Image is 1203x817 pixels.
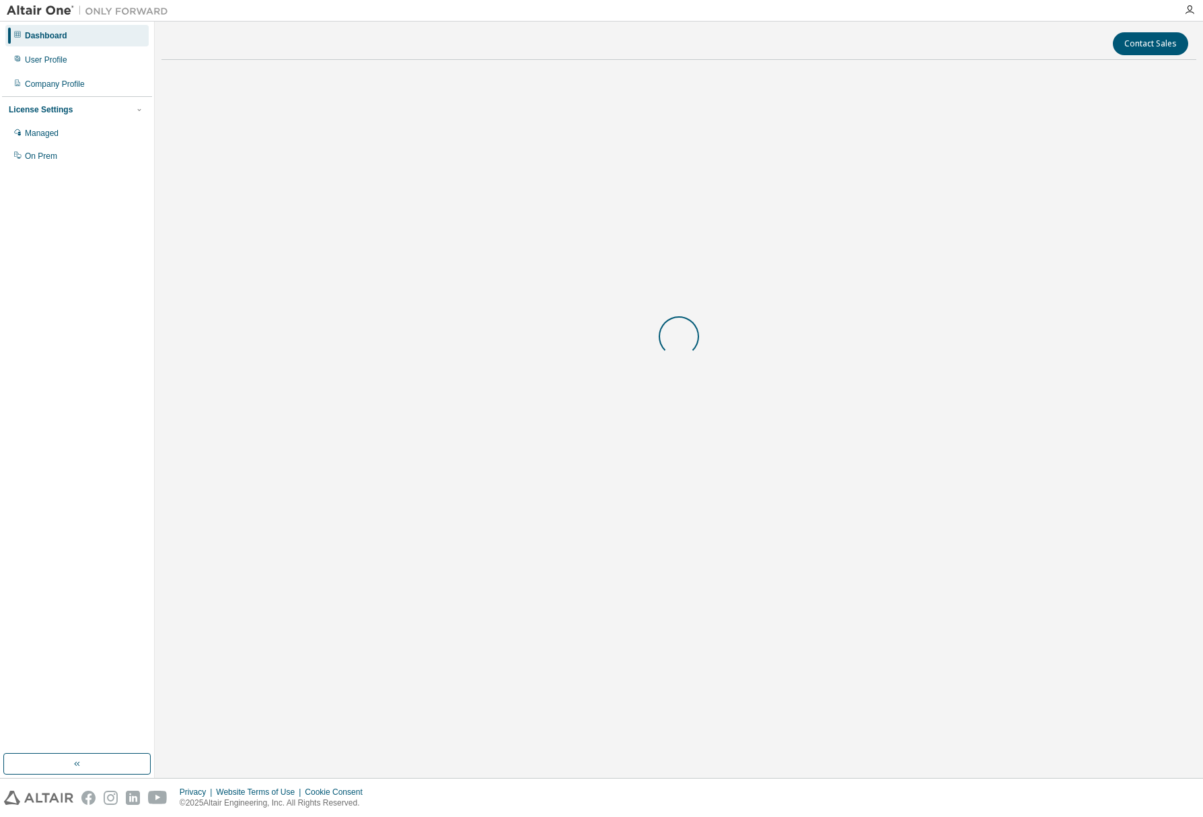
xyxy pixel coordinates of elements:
[25,128,59,139] div: Managed
[25,55,67,65] div: User Profile
[216,787,305,797] div: Website Terms of Use
[1113,32,1188,55] button: Contact Sales
[81,791,96,805] img: facebook.svg
[25,30,67,41] div: Dashboard
[104,791,118,805] img: instagram.svg
[4,791,73,805] img: altair_logo.svg
[180,787,216,797] div: Privacy
[25,151,57,162] div: On Prem
[7,4,175,17] img: Altair One
[9,104,73,115] div: License Settings
[126,791,140,805] img: linkedin.svg
[148,791,168,805] img: youtube.svg
[305,787,370,797] div: Cookie Consent
[180,797,371,809] p: © 2025 Altair Engineering, Inc. All Rights Reserved.
[25,79,85,90] div: Company Profile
